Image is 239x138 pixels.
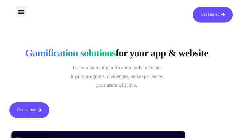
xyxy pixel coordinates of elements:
[201,13,220,17] span: Get started
[67,64,167,90] p: Use our suite of gamification tools to create loyalty programs, challenges, and experiences your ...
[9,102,49,118] a: Get started
[17,108,36,112] span: Get started
[9,47,224,59] h1: for your app & website
[16,6,27,17] div: Menu Toggle
[193,7,233,23] a: Get started
[25,47,116,59] span: Gamification solutions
